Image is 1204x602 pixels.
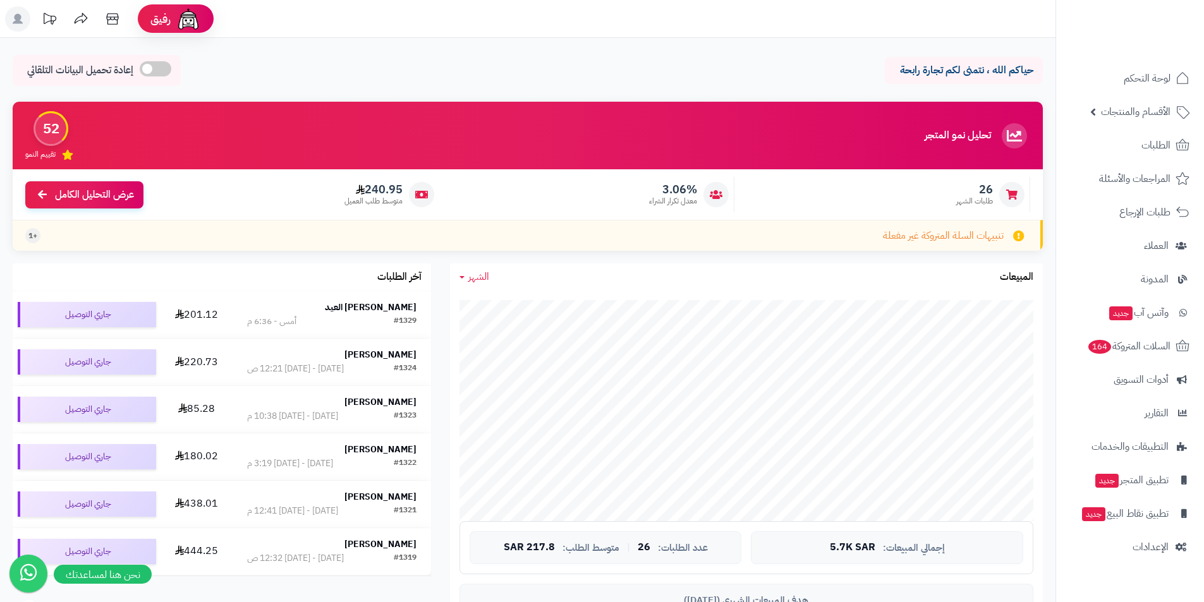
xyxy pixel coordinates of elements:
[344,395,417,409] strong: [PERSON_NAME]
[161,433,232,480] td: 180.02
[925,130,991,141] h3: تحليل نمو المتجر
[1064,197,1196,227] a: طلبات الإرجاع
[344,538,417,551] strong: [PERSON_NAME]
[344,196,403,207] span: متوسط طلب العميل
[1064,532,1196,562] a: الإعدادات
[1082,507,1105,521] span: جديد
[1064,63,1196,93] a: لوحة التحكم
[894,63,1033,78] p: حياكم الله ، نتمنى لكم تجارة رابحة
[18,444,156,469] div: جاري التوصيل
[1064,398,1196,428] a: التقارير
[27,63,133,78] span: إعادة تحميل البيانات التلقائي
[1094,471,1169,489] span: تطبيق المتجر
[468,269,489,284] span: الشهر
[1088,340,1111,354] span: 164
[627,543,630,552] span: |
[1144,237,1169,255] span: العملاء
[883,543,945,553] span: إجمالي المبيعات:
[344,490,417,503] strong: [PERSON_NAME]
[247,457,333,470] div: [DATE] - [DATE] 3:19 م
[394,410,417,423] div: #1323
[1064,130,1196,160] a: الطلبات
[33,6,65,35] a: تحديثات المنصة
[1064,431,1196,462] a: التطبيقات والخدمات
[1064,364,1196,395] a: أدوات التسويق
[1101,103,1171,121] span: الأقسام والمنتجات
[956,196,993,207] span: طلبات الشهر
[1081,505,1169,522] span: تطبيق نقاط البيع
[1064,331,1196,361] a: السلات المتروكة164
[247,505,338,517] div: [DATE] - [DATE] 12:41 م
[1108,304,1169,322] span: وآتس آب
[394,552,417,565] div: #1319
[1092,438,1169,455] span: التطبيقات والخدمات
[18,302,156,327] div: جاري التوصيل
[161,528,232,575] td: 444.25
[394,363,417,375] div: #1324
[18,397,156,422] div: جاري التوصيل
[638,542,650,553] span: 26
[247,552,344,565] div: [DATE] - [DATE] 12:32 ص
[1087,337,1171,355] span: السلات المتروكة
[1145,404,1169,422] span: التقارير
[150,11,171,27] span: رفيق
[1000,272,1033,283] h3: المبيعات
[344,443,417,456] strong: [PERSON_NAME]
[1064,498,1196,529] a: تطبيق نقاط البيعجديد
[161,386,232,433] td: 85.28
[25,181,143,208] a: عرض التحليل الكامل
[459,270,489,284] a: الشهر
[176,6,201,32] img: ai-face.png
[394,505,417,517] div: #1321
[1141,270,1169,288] span: المدونة
[25,149,56,160] span: تقييم النمو
[377,272,422,283] h3: آخر الطلبات
[1099,170,1171,188] span: المراجعات والأسئلة
[1064,465,1196,495] a: تطبيق المتجرجديد
[1119,203,1171,221] span: طلبات الإرجاع
[18,349,156,375] div: جاري التوصيل
[394,457,417,470] div: #1322
[830,542,875,553] span: 5.7K SAR
[161,481,232,527] td: 438.01
[1109,306,1133,320] span: جديد
[18,539,156,564] div: جاري التوصيل
[18,491,156,517] div: جاري التوصيل
[161,291,232,338] td: 201.12
[658,543,708,553] span: عدد الطلبات:
[344,348,417,361] strong: [PERSON_NAME]
[247,363,344,375] div: [DATE] - [DATE] 12:21 ص
[1141,136,1171,154] span: الطلبات
[1064,164,1196,194] a: المراجعات والأسئلة
[394,315,417,328] div: #1329
[247,315,296,328] div: أمس - 6:36 م
[1064,298,1196,328] a: وآتس آبجديد
[1095,474,1119,488] span: جديد
[55,188,134,202] span: عرض التحليل الكامل
[1133,538,1169,556] span: الإعدادات
[883,229,1004,243] span: تنبيهات السلة المتروكة غير مفعلة
[161,339,232,385] td: 220.73
[1064,264,1196,294] a: المدونة
[247,410,338,423] div: [DATE] - [DATE] 10:38 م
[504,542,555,553] span: 217.8 SAR
[325,301,417,314] strong: [PERSON_NAME] العيد
[956,183,993,196] span: 26
[1114,371,1169,388] span: أدوات التسويق
[28,231,37,241] span: +1
[649,183,697,196] span: 3.06%
[562,543,619,553] span: متوسط الطلب:
[1124,69,1171,87] span: لوحة التحكم
[344,183,403,196] span: 240.95
[649,196,697,207] span: معدل تكرار الشراء
[1064,231,1196,261] a: العملاء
